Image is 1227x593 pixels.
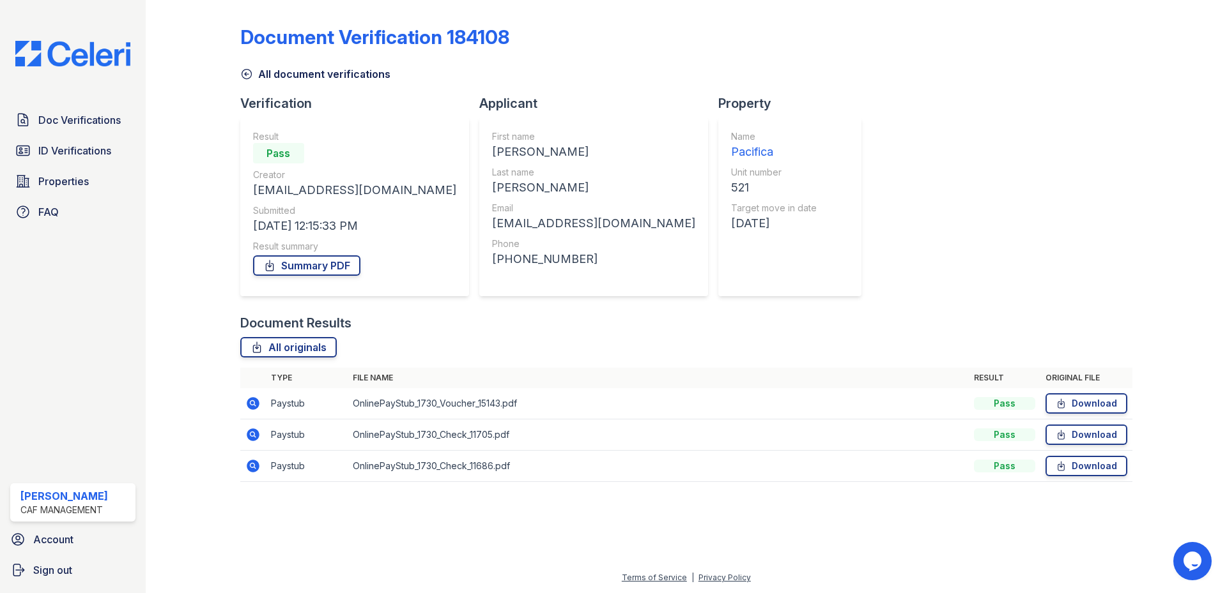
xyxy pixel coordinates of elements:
[731,130,817,143] div: Name
[1173,542,1214,580] iframe: chat widget
[38,112,121,128] span: Doc Verifications
[731,202,817,214] div: Target move in date
[974,428,1035,441] div: Pass
[731,214,817,232] div: [DATE]
[1046,393,1127,414] a: Download
[492,214,695,232] div: [EMAIL_ADDRESS][DOMAIN_NAME]
[731,179,817,197] div: 521
[253,255,360,276] a: Summary PDF
[698,573,751,582] a: Privacy Policy
[492,237,695,250] div: Phone
[10,199,135,225] a: FAQ
[240,26,509,49] div: Document Verification 184108
[731,143,817,161] div: Pacifica
[240,66,390,82] a: All document verifications
[969,368,1040,388] th: Result
[492,143,695,161] div: [PERSON_NAME]
[266,419,348,451] td: Paystub
[5,527,141,552] a: Account
[38,174,89,189] span: Properties
[266,388,348,419] td: Paystub
[253,130,456,143] div: Result
[691,573,694,582] div: |
[492,250,695,268] div: [PHONE_NUMBER]
[1046,456,1127,476] a: Download
[20,488,108,504] div: [PERSON_NAME]
[38,143,111,158] span: ID Verifications
[38,204,59,220] span: FAQ
[731,166,817,179] div: Unit number
[33,562,72,578] span: Sign out
[622,573,687,582] a: Terms of Service
[5,557,141,583] a: Sign out
[266,368,348,388] th: Type
[348,368,969,388] th: File name
[266,451,348,482] td: Paystub
[492,202,695,214] div: Email
[974,397,1035,410] div: Pass
[5,41,141,66] img: CE_Logo_Blue-a8612792a0a2168367f1c8372b55b34899dd931a85d93a1a3d3e32e68fde9ad4.png
[492,130,695,143] div: First name
[348,451,969,482] td: OnlinePayStub_1730_Check_11686.pdf
[253,217,456,235] div: [DATE] 12:15:33 PM
[492,166,695,179] div: Last name
[1040,368,1132,388] th: Original file
[10,138,135,163] a: ID Verifications
[348,388,969,419] td: OnlinePayStub_1730_Voucher_15143.pdf
[253,240,456,253] div: Result summary
[240,314,351,332] div: Document Results
[33,532,73,547] span: Account
[10,169,135,194] a: Properties
[974,460,1035,472] div: Pass
[348,419,969,451] td: OnlinePayStub_1730_Check_11705.pdf
[10,107,135,133] a: Doc Verifications
[1046,424,1127,445] a: Download
[240,337,337,357] a: All originals
[731,130,817,161] a: Name Pacifica
[479,94,718,112] div: Applicant
[253,169,456,181] div: Creator
[492,179,695,197] div: [PERSON_NAME]
[253,143,304,163] div: Pass
[718,94,872,112] div: Property
[253,204,456,217] div: Submitted
[240,94,479,112] div: Verification
[253,181,456,199] div: [EMAIL_ADDRESS][DOMAIN_NAME]
[20,504,108,516] div: CAF Management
